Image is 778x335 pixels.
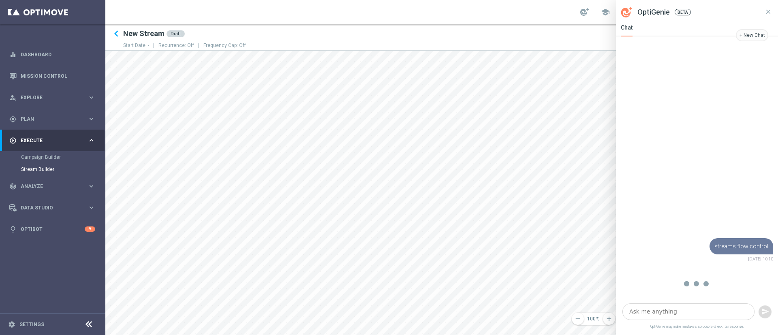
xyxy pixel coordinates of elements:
div: Optibot [9,218,95,240]
span: Data Studio [21,205,88,210]
i: keyboard_arrow_right [88,204,95,211]
div: Stream Builder [21,163,105,175]
i: person_search [9,94,17,101]
div: streams flow control [710,238,773,255]
i: gps_fixed [9,115,17,123]
i: lightbulb [9,226,17,233]
svg: OptiGenie Icon [621,7,633,17]
i: play_circle_outline [9,137,17,144]
div: Data Studio [9,204,88,211]
a: Campaign Builder [21,154,84,160]
div: Analyze [9,183,88,190]
div: Plan [9,115,88,123]
i: add [605,315,613,322]
span: Execute [21,138,88,143]
button: play_circle_outline Execute keyboard_arrow_right [9,137,96,144]
span: Plan [21,117,88,122]
span: school [601,8,610,17]
i: track_changes [9,183,17,190]
i: keyboard_arrow_right [88,94,95,101]
a: Optibot [21,218,85,240]
i: keyboard_arrow_right [88,137,95,144]
span: Analyze [21,184,88,189]
button: gps_fixed Plan keyboard_arrow_right [9,116,96,122]
i: settings [8,321,15,328]
button: person_search Explore keyboard_arrow_right [9,94,96,101]
button: remove [572,313,584,325]
div: Execute [9,137,88,144]
button: lightbulb Optibot 9 [9,226,96,233]
a: Stream Builder [21,166,84,173]
span: Explore [21,95,88,100]
i: remove [574,315,581,322]
div: [DATE] 10:10 [710,256,773,263]
div: Campaign Builder [21,151,105,163]
i: equalizer [9,51,17,58]
button: add [603,313,615,325]
a: Mission Control [21,65,95,87]
span: OptiGenie may make mistakes, so double-check its response. [616,323,778,335]
button: equalizer Dashboard [9,51,96,58]
i: keyboard_arrow_right [88,182,95,190]
p: Recurrence: Off [158,42,203,49]
a: Settings [19,322,44,327]
i: keyboard_arrow_left [110,28,122,40]
span: | [149,43,158,48]
h2: New Stream [123,29,165,38]
div: + New Chat [740,32,765,39]
p: Start Date: - [123,42,158,49]
p: Frequency Cap: Off [203,42,246,49]
div: Chat [621,24,633,36]
i: keyboard_arrow_right [88,115,95,123]
button: Mission Control [9,73,96,79]
a: Dashboard [21,44,95,65]
span: BETA [675,9,691,15]
button: Data Studio keyboard_arrow_right [9,205,96,211]
span: | [194,43,203,48]
button: track_changes Analyze keyboard_arrow_right [9,183,96,190]
div: Explore [9,94,88,101]
button: 100% [577,313,609,325]
div: Mission Control [9,65,95,87]
div: Draft [167,30,185,37]
div: Dashboard [9,44,95,65]
div: 9 [85,226,95,232]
